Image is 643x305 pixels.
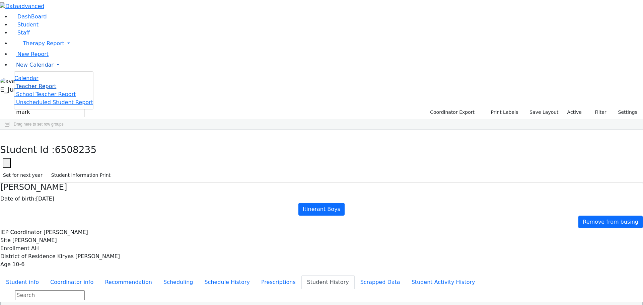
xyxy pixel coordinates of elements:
[14,83,56,89] a: Teacher Report
[301,275,355,289] button: Student History
[355,275,406,289] button: Scrapped Data
[12,261,24,268] span: 10-6
[15,290,85,300] input: Search
[55,144,97,155] span: 6508235
[578,216,643,228] a: Remove from busing
[17,29,30,36] span: Staff
[0,260,11,269] label: Age
[0,252,56,260] label: District of Residence
[14,74,39,82] a: Calendar
[256,275,301,289] button: Prescriptions
[526,107,561,118] button: Save Layout
[406,275,481,289] button: Student Activity History
[11,13,47,20] a: DashBoard
[158,275,199,289] button: Scheduling
[11,37,643,50] a: Therapy Report
[16,99,93,105] span: Unscheduled Student Report
[99,275,158,289] button: Recommendation
[11,29,30,36] a: Staff
[17,51,49,57] span: New Report
[57,253,120,259] span: Kiryas [PERSON_NAME]
[586,107,610,118] button: Filter
[16,83,56,89] span: Teacher Report
[17,21,39,28] span: Student
[298,203,345,216] a: Itinerant Boys
[0,182,643,192] h4: [PERSON_NAME]
[610,107,640,118] button: Settings
[14,91,76,97] a: School Teacher Report
[14,75,39,81] span: Calendar
[11,21,39,28] a: Student
[0,195,643,203] div: [DATE]
[16,91,76,97] span: School Teacher Report
[483,107,521,118] button: Print Labels
[48,170,114,180] button: Student Information Print
[44,229,88,235] span: [PERSON_NAME]
[12,237,57,243] span: [PERSON_NAME]
[583,219,638,225] span: Remove from busing
[564,107,585,118] label: Active
[426,107,478,118] button: Coordinator Export
[14,71,93,109] ul: Therapy Report
[15,107,84,117] input: Search
[14,99,93,105] a: Unscheduled Student Report
[31,245,39,251] span: AH
[199,275,256,289] button: Schedule History
[0,195,36,203] label: Date of birth:
[23,40,64,47] span: Therapy Report
[0,244,29,252] label: Enrollment
[11,51,49,57] a: New Report
[45,275,99,289] button: Coordinator info
[0,275,45,289] button: Student info
[14,122,64,127] span: Drag here to set row groups
[0,228,42,236] label: IEP Coordinator
[0,236,11,244] label: Site
[17,13,47,20] span: DashBoard
[11,58,643,72] a: New Calendar
[16,62,54,68] span: New Calendar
